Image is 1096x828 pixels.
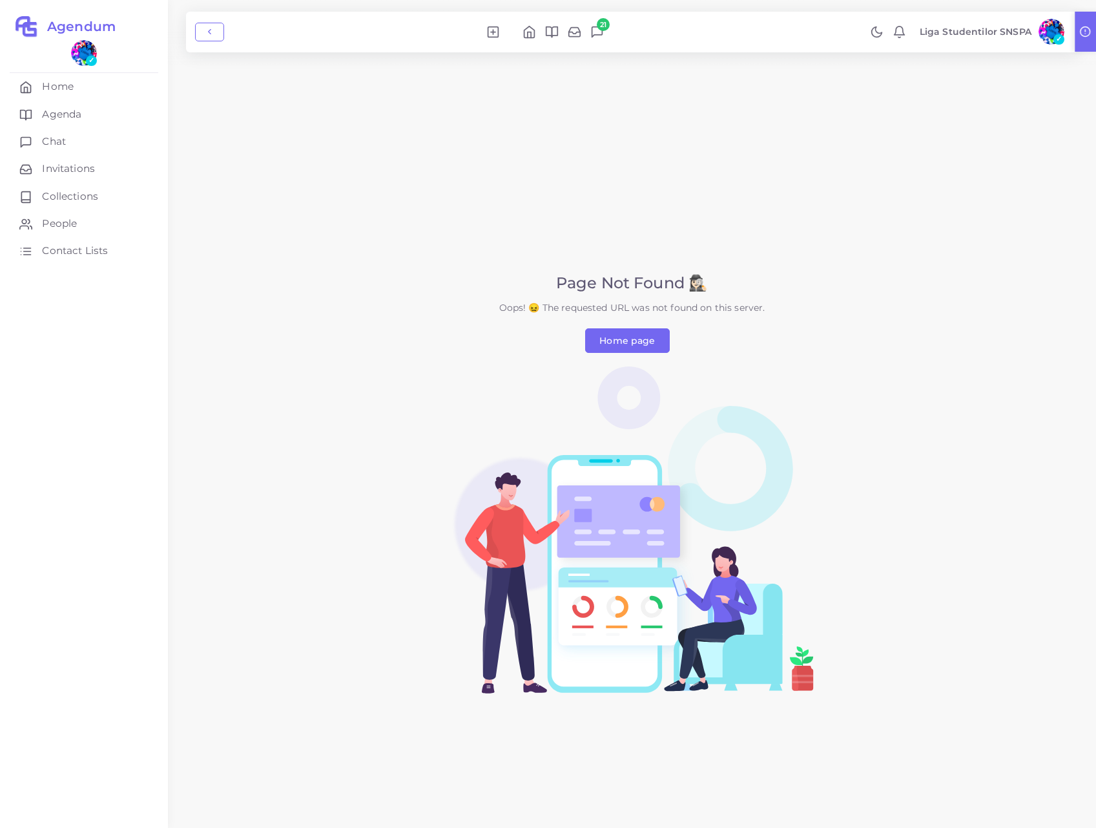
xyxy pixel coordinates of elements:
[10,183,158,210] a: Collections
[10,128,158,155] a: Chat
[10,237,158,264] a: Contact Lists
[38,19,116,34] h2: Agendum
[1053,34,1064,45] span: ✓
[42,162,95,176] span: Invitations
[86,56,97,67] span: ✓
[518,25,541,39] li: Home
[42,189,98,204] span: Collections
[42,217,77,231] span: People
[482,25,504,39] li: New Agendum
[42,107,81,122] span: Agenda
[541,25,563,39] li: Agenda
[42,80,74,94] span: Home
[586,25,608,39] a: 21
[597,18,610,31] span: 21
[42,244,108,258] span: Contact Lists
[42,134,66,149] span: Chat
[920,25,1031,39] p: Liga Studentilor SNSPA
[10,210,158,237] a: People
[586,25,608,39] li: Chat
[10,155,158,182] a: Invitations
[563,25,586,39] li: Invitations
[10,73,158,100] a: Home
[913,19,1069,45] a: Liga Studentilor SNSPA**** *✓
[10,101,158,128] a: Agenda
